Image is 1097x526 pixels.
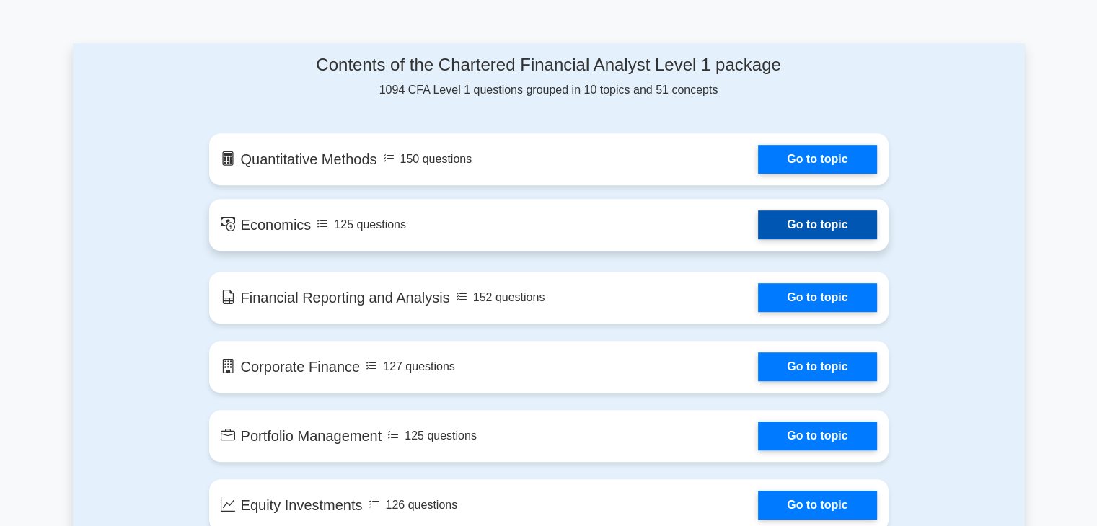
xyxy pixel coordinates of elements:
h4: Contents of the Chartered Financial Analyst Level 1 package [209,55,889,76]
a: Go to topic [758,145,876,174]
a: Go to topic [758,491,876,520]
a: Go to topic [758,210,876,239]
div: 1094 CFA Level 1 questions grouped in 10 topics and 51 concepts [209,55,889,99]
a: Go to topic [758,352,876,381]
a: Go to topic [758,422,876,450]
a: Go to topic [758,283,876,312]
